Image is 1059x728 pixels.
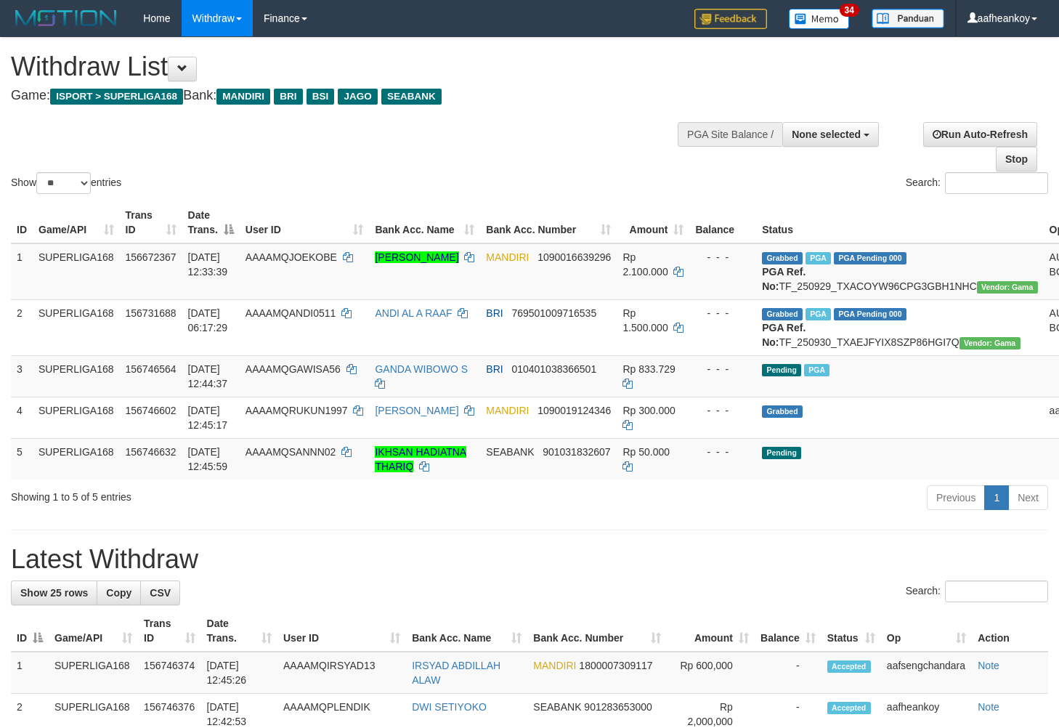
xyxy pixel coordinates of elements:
[906,581,1048,602] label: Search:
[188,307,228,333] span: [DATE] 06:17:29
[277,652,406,694] td: AAAAMQIRSYAD13
[138,610,200,652] th: Trans ID: activate to sort column ascending
[20,587,88,599] span: Show 25 rows
[806,308,831,320] span: Marked by aafromsomean
[201,610,277,652] th: Date Trans.: activate to sort column ascending
[126,363,176,375] span: 156746564
[617,202,689,243] th: Amount: activate to sort column ascending
[486,251,529,263] span: MANDIRI
[412,660,500,686] a: IRSYAD ABDILLAH ALAW
[11,652,49,694] td: 1
[106,587,131,599] span: Copy
[33,299,120,355] td: SUPERLIGA168
[150,587,171,599] span: CSV
[762,405,803,418] span: Grabbed
[996,147,1037,171] a: Stop
[201,652,277,694] td: [DATE] 12:45:26
[240,202,370,243] th: User ID: activate to sort column ascending
[11,52,691,81] h1: Withdraw List
[923,122,1037,147] a: Run Auto-Refresh
[486,307,503,319] span: BRI
[375,405,458,416] a: [PERSON_NAME]
[762,364,801,376] span: Pending
[533,701,581,713] span: SEABANK
[36,172,91,194] select: Showentries
[806,252,831,264] span: Marked by aafsengchandara
[678,122,782,147] div: PGA Site Balance /
[827,660,871,673] span: Accepted
[246,251,337,263] span: AAAAMQJOEKOBE
[945,172,1048,194] input: Search:
[756,243,1043,300] td: TF_250929_TXACOYW96CPG3GBH1NHC
[756,202,1043,243] th: Status
[945,581,1048,602] input: Search:
[840,4,859,17] span: 34
[33,202,120,243] th: Game/API: activate to sort column ascending
[622,307,668,333] span: Rp 1.500.000
[11,581,97,605] a: Show 25 rows
[486,405,529,416] span: MANDIRI
[667,652,755,694] td: Rp 600,000
[694,9,767,29] img: Feedback.jpg
[126,307,176,319] span: 156731688
[834,308,906,320] span: PGA Pending
[140,581,180,605] a: CSV
[695,362,750,376] div: - - -
[762,447,801,459] span: Pending
[959,337,1021,349] span: Vendor URL: https://trx31.1velocity.biz
[11,243,33,300] td: 1
[11,438,33,480] td: 5
[511,363,596,375] span: Copy 010401038366501 to clipboard
[188,363,228,389] span: [DATE] 12:44:37
[11,397,33,438] td: 4
[11,89,691,103] h4: Game: Bank:
[579,660,652,671] span: Copy 1800007309117 to clipboard
[246,446,336,458] span: AAAAMQSANNN02
[375,307,452,319] a: ANDI AL A RAAF
[927,485,985,510] a: Previous
[978,701,999,713] a: Note
[182,202,240,243] th: Date Trans.: activate to sort column descending
[622,251,668,278] span: Rp 2.100.000
[527,610,667,652] th: Bank Acc. Number: activate to sort column ascending
[11,610,49,652] th: ID: activate to sort column descending
[274,89,302,105] span: BRI
[667,610,755,652] th: Amount: activate to sort column ascending
[906,172,1048,194] label: Search:
[695,250,750,264] div: - - -
[821,610,881,652] th: Status: activate to sort column ascending
[881,652,972,694] td: aafsengchandara
[277,610,406,652] th: User ID: activate to sort column ascending
[126,446,176,458] span: 156746632
[120,202,182,243] th: Trans ID: activate to sort column ascending
[480,202,617,243] th: Bank Acc. Number: activate to sort column ascending
[188,251,228,278] span: [DATE] 12:33:39
[11,172,121,194] label: Show entries
[622,446,670,458] span: Rp 50.000
[246,363,341,375] span: AAAAMQGAWISA56
[11,545,1048,574] h1: Latest Withdraw
[543,446,610,458] span: Copy 901031832607 to clipboard
[984,485,1009,510] a: 1
[126,251,176,263] span: 156672367
[537,405,611,416] span: Copy 1090019124346 to clipboard
[762,252,803,264] span: Grabbed
[789,9,850,29] img: Button%20Memo.svg
[486,363,503,375] span: BRI
[622,405,675,416] span: Rp 300.000
[977,281,1038,294] span: Vendor URL: https://trx31.1velocity.biz
[246,405,348,416] span: AAAAMQRUKUN1997
[755,652,821,694] td: -
[375,446,466,472] a: IKHSAN HADIATNA THARIQ
[978,660,999,671] a: Note
[695,445,750,459] div: - - -
[695,306,750,320] div: - - -
[804,364,829,376] span: Marked by aafheankoy
[695,403,750,418] div: - - -
[486,446,534,458] span: SEABANK
[972,610,1048,652] th: Action
[756,299,1043,355] td: TF_250930_TXAEJFYIX8SZP86HGI7Q
[755,610,821,652] th: Balance: activate to sort column ascending
[834,252,906,264] span: PGA Pending
[584,701,652,713] span: Copy 901283653000 to clipboard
